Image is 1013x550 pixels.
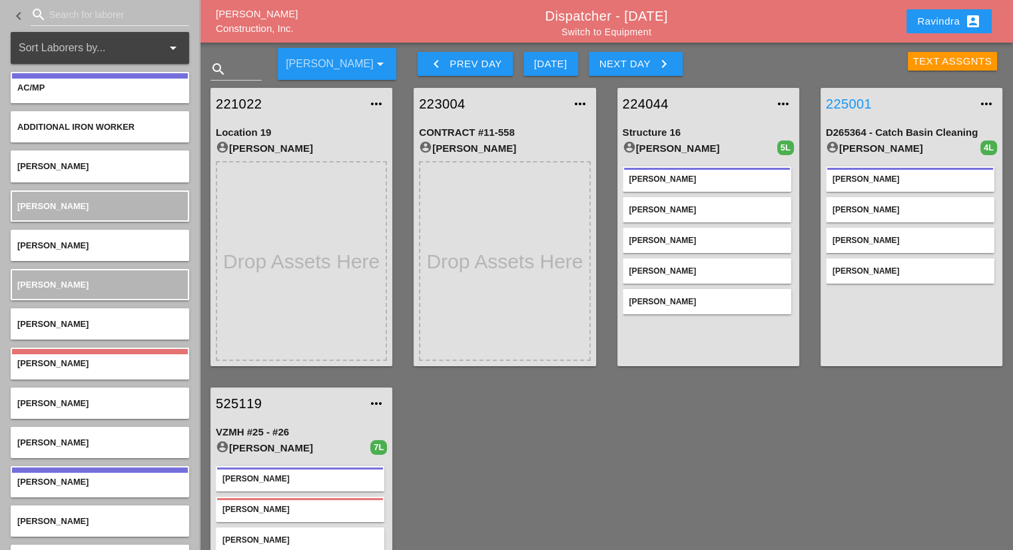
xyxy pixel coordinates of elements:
[534,57,567,72] div: [DATE]
[965,13,981,29] i: account_box
[17,516,89,526] span: [PERSON_NAME]
[17,398,89,408] span: [PERSON_NAME]
[599,56,672,72] div: Next Day
[222,473,378,485] div: [PERSON_NAME]
[523,52,578,76] button: [DATE]
[210,61,226,77] i: search
[428,56,502,72] div: Prev Day
[833,234,988,246] div: [PERSON_NAME]
[419,140,432,154] i: account_circle
[368,96,384,112] i: more_horiz
[978,96,994,112] i: more_horiz
[165,40,181,56] i: arrow_drop_down
[216,140,229,154] i: account_circle
[545,9,668,23] a: Dispatcher - [DATE]
[826,94,970,114] a: 225001
[419,94,563,114] a: 223004
[656,56,672,72] i: keyboard_arrow_right
[31,7,47,23] i: search
[833,173,988,185] div: [PERSON_NAME]
[17,280,89,290] span: [PERSON_NAME]
[216,140,387,156] div: [PERSON_NAME]
[17,122,135,132] span: Additional Iron Worker
[572,96,588,112] i: more_horiz
[629,204,785,216] div: [PERSON_NAME]
[368,396,384,412] i: more_horiz
[17,477,89,487] span: [PERSON_NAME]
[17,201,89,211] span: [PERSON_NAME]
[913,54,992,69] div: Text Assgnts
[17,83,45,93] span: AC/MP
[49,4,170,25] input: Search for laborer
[216,440,229,453] i: account_circle
[629,265,785,277] div: [PERSON_NAME]
[418,52,512,76] button: Prev Day
[980,140,997,155] div: 4L
[17,358,89,368] span: [PERSON_NAME]
[216,425,387,440] div: VZMH #25 - #26
[428,56,444,72] i: keyboard_arrow_left
[216,394,360,413] a: 525119
[216,94,360,114] a: 221022
[777,140,794,155] div: 5L
[17,161,89,171] span: [PERSON_NAME]
[623,140,636,154] i: account_circle
[906,9,992,33] button: Ravindra
[370,440,387,455] div: 7L
[629,296,785,308] div: [PERSON_NAME]
[833,265,988,277] div: [PERSON_NAME]
[629,234,785,246] div: [PERSON_NAME]
[908,52,998,71] button: Text Assgnts
[623,140,777,156] div: [PERSON_NAME]
[833,204,988,216] div: [PERSON_NAME]
[216,8,298,35] a: [PERSON_NAME] Construction, Inc.
[775,96,791,112] i: more_horiz
[222,503,378,515] div: [PERSON_NAME]
[17,319,89,329] span: [PERSON_NAME]
[222,534,378,546] div: [PERSON_NAME]
[17,240,89,250] span: [PERSON_NAME]
[17,437,89,447] span: [PERSON_NAME]
[419,125,590,140] div: CONTRACT #11-558
[372,56,388,72] i: arrow_drop_down
[826,140,980,156] div: [PERSON_NAME]
[419,140,590,156] div: [PERSON_NAME]
[11,8,27,24] i: keyboard_arrow_left
[216,440,370,456] div: [PERSON_NAME]
[826,125,997,140] div: D265364 - Catch Basin Cleaning
[561,27,651,37] a: Switch to Equipment
[826,140,839,154] i: account_circle
[216,125,387,140] div: Location 19
[917,13,981,29] div: Ravindra
[629,173,785,185] div: [PERSON_NAME]
[589,52,683,76] button: Next Day
[623,125,794,140] div: Structure 16
[623,94,767,114] a: 224044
